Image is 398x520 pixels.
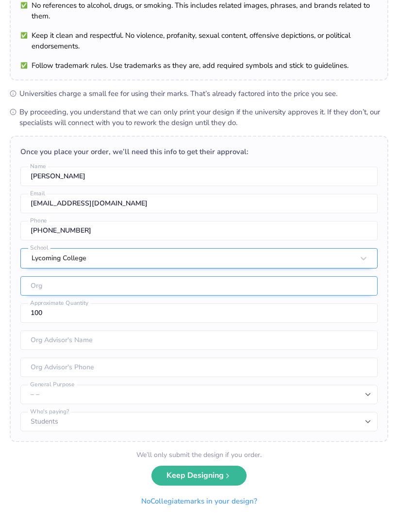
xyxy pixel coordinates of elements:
input: Org Advisor's Name [20,331,378,350]
li: Keep it clean and respectful. No violence, profanity, sexual content, offensive depictions, or po... [20,30,378,51]
div: Once you place your order, we’ll need this info to get their approval: [20,146,378,157]
div: We’ll only submit the design if you order. [136,450,262,460]
button: NoCollegiatemarks in your design? [133,491,265,511]
input: Name [20,167,378,186]
span: Universities charge a small fee for using their marks. That’s already factored into the price you... [19,88,388,99]
input: Org [20,276,378,296]
input: Email [20,194,378,213]
input: Approximate Quantity [20,303,378,323]
input: Phone [20,221,378,240]
button: Keep Designing [151,466,247,486]
input: Org Advisor's Phone [20,358,378,377]
li: Follow trademark rules. Use trademarks as they are, add required symbols and stick to guidelines. [20,60,378,71]
span: By proceeding, you understand that we can only print your design if the university approves it. I... [19,107,388,128]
